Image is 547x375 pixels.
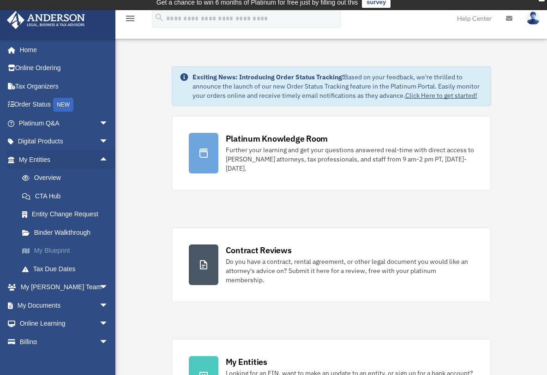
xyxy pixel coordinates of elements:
a: CTA Hub [13,187,122,205]
span: arrow_drop_down [99,333,118,351]
a: Platinum Knowledge Room Further your learning and get your questions answered real-time with dire... [172,116,491,190]
a: Overview [13,169,122,187]
a: My Blueprint [13,242,122,260]
span: arrow_drop_down [99,296,118,315]
strong: Exciting News: Introducing Order Status Tracking! [192,73,344,81]
a: Click Here to get started! [405,91,477,100]
span: arrow_drop_down [99,278,118,297]
a: Billingarrow_drop_down [6,333,122,351]
div: Based on your feedback, we're thrilled to announce the launch of our new Order Status Tracking fe... [192,72,483,100]
a: Home [6,41,118,59]
a: My Documentsarrow_drop_down [6,296,122,315]
img: User Pic [526,12,540,25]
a: Contract Reviews Do you have a contract, rental agreement, or other legal document you would like... [172,227,491,302]
span: arrow_drop_up [99,150,118,169]
a: Online Ordering [6,59,122,77]
a: Digital Productsarrow_drop_down [6,132,122,151]
a: Entity Change Request [13,205,122,224]
a: Tax Organizers [6,77,122,95]
a: Order StatusNEW [6,95,122,114]
i: search [154,12,164,23]
a: My Entitiesarrow_drop_up [6,150,122,169]
img: Anderson Advisors Platinum Portal [4,11,88,29]
i: menu [125,13,136,24]
div: Platinum Knowledge Room [226,133,328,144]
a: Tax Due Dates [13,260,122,278]
a: Online Learningarrow_drop_down [6,315,122,333]
div: Do you have a contract, rental agreement, or other legal document you would like an attorney's ad... [226,257,474,285]
span: arrow_drop_down [99,114,118,133]
span: arrow_drop_down [99,315,118,333]
a: Binder Walkthrough [13,223,122,242]
a: menu [125,16,136,24]
div: Further your learning and get your questions answered real-time with direct access to [PERSON_NAM... [226,145,474,173]
div: Contract Reviews [226,244,292,256]
span: arrow_drop_down [99,132,118,151]
a: Platinum Q&Aarrow_drop_down [6,114,122,132]
div: My Entities [226,356,267,368]
div: NEW [53,98,73,112]
a: My [PERSON_NAME] Teamarrow_drop_down [6,278,122,297]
